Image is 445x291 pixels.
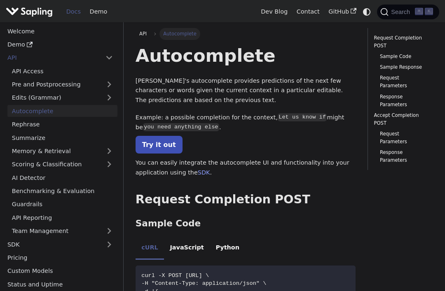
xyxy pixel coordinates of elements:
[415,8,423,15] kbd: ⌘
[292,5,324,18] a: Contact
[7,172,117,184] a: AI Detector
[3,252,117,264] a: Pricing
[3,265,117,277] a: Custom Models
[198,169,210,176] a: SDK
[3,39,117,51] a: Demo
[380,93,427,109] a: Response Parameters
[256,5,292,18] a: Dev Blog
[278,113,327,121] code: Let us know if
[324,5,361,18] a: GitHub
[7,158,117,170] a: Scoring & Classification
[101,238,117,250] button: Expand sidebar category 'SDK'
[361,6,373,18] button: Switch between dark and light mode (currently system mode)
[6,6,53,18] img: Sapling.ai
[85,5,112,18] a: Demo
[136,192,356,207] h2: Request Completion POST
[6,6,56,18] a: Sapling.ai
[62,5,85,18] a: Docs
[7,65,117,77] a: API Access
[380,74,427,90] a: Request Parameters
[141,272,209,279] span: curl -X POST [URL] \
[7,225,117,237] a: Team Management
[377,5,439,19] button: Search (Command+K)
[7,145,117,157] a: Memory & Retrieval
[7,119,117,130] a: Rephrase
[380,130,427,146] a: Request Parameters
[141,280,266,286] span: -H "Content-Type: application/json" \
[7,212,117,223] a: API Reporting
[164,237,210,260] li: JavaScript
[3,25,117,37] a: Welcome
[136,136,183,154] a: Try it out
[374,34,430,50] a: Request Completion POST
[136,237,164,260] li: cURL
[3,238,101,250] a: SDK
[136,44,356,67] h1: Autocomplete
[380,63,427,71] a: Sample Response
[374,112,430,127] a: Accept Completion POST
[139,31,147,37] span: API
[3,52,101,64] a: API
[136,28,151,40] a: API
[425,8,433,15] kbd: K
[101,52,117,64] button: Collapse sidebar category 'API'
[136,28,356,40] nav: Breadcrumbs
[380,53,427,61] a: Sample Code
[136,76,356,105] p: [PERSON_NAME]'s autocomplete provides predictions of the next few characters or words given the c...
[136,113,356,133] p: Example: a possible completion for the context, might be .
[7,132,117,144] a: Summarize
[136,158,356,178] p: You can easily integrate the autocomplete UI and functionality into your application using the .
[7,185,117,197] a: Benchmarking & Evaluation
[7,92,117,104] a: Edits (Grammar)
[210,237,245,260] li: Python
[7,79,117,91] a: Pre and Postprocessing
[136,218,356,229] h3: Sample Code
[3,278,117,290] a: Status and Uptime
[159,28,200,40] span: Autocomplete
[389,9,415,15] span: Search
[7,105,117,117] a: Autocomplete
[7,198,117,210] a: Guardrails
[380,149,427,164] a: Response Parameters
[143,123,219,131] code: you need anything else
